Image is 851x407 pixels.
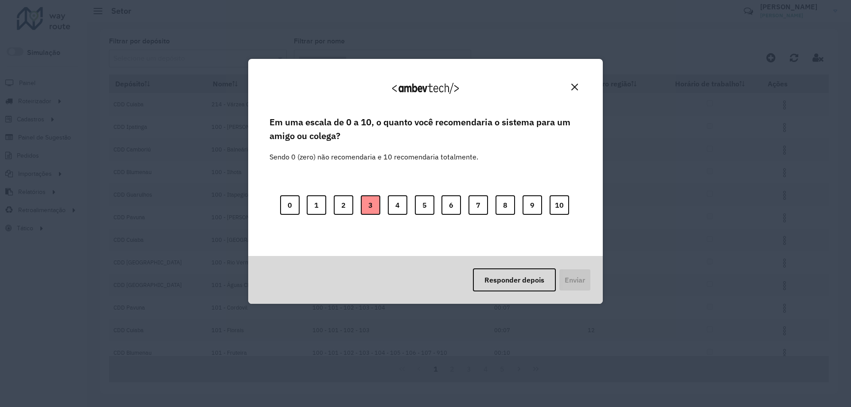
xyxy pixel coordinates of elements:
[334,195,353,215] button: 2
[468,195,488,215] button: 7
[269,141,478,162] label: Sendo 0 (zero) não recomendaria e 10 recomendaria totalmente.
[496,195,515,215] button: 8
[307,195,326,215] button: 1
[388,195,407,215] button: 4
[361,195,380,215] button: 3
[280,195,300,215] button: 0
[415,195,434,215] button: 5
[269,116,582,143] label: Em uma escala de 0 a 10, o quanto você recomendaria o sistema para um amigo ou colega?
[571,84,578,90] img: Close
[568,80,582,94] button: Close
[523,195,542,215] button: 9
[441,195,461,215] button: 6
[473,268,556,291] button: Responder depois
[550,195,569,215] button: 10
[392,83,459,94] img: Logo Ambevtech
